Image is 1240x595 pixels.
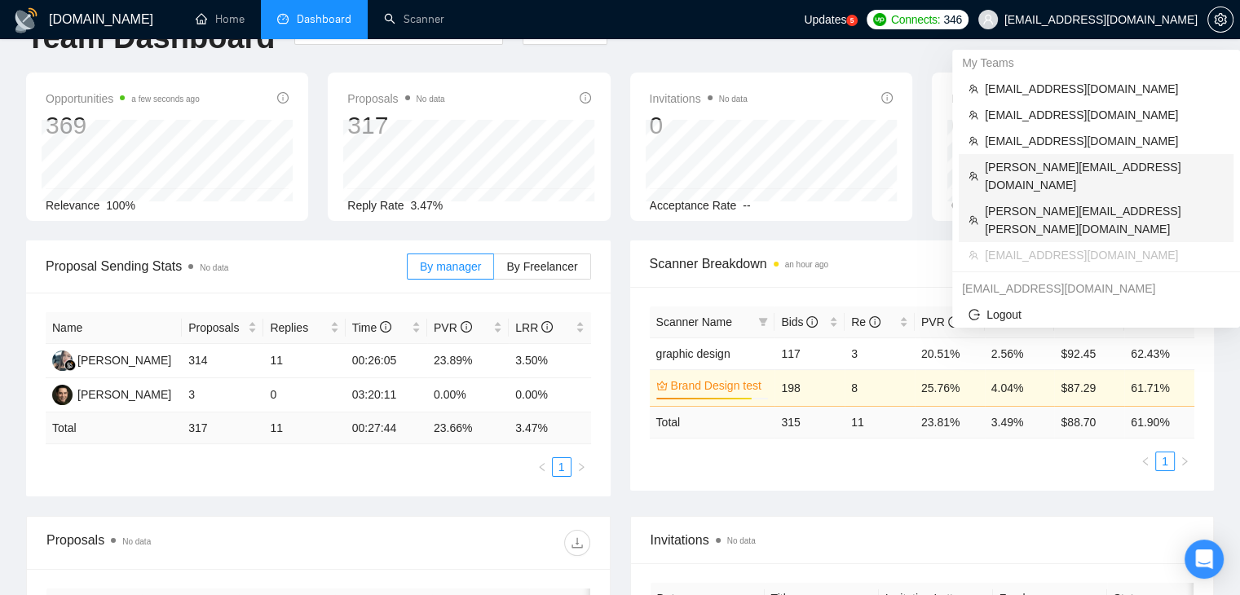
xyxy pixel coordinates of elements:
a: 1 [1156,452,1174,470]
li: Next Page [571,457,591,477]
td: $92.45 [1054,337,1124,369]
div: My Teams [952,50,1240,76]
a: searchScanner [384,12,444,26]
span: info-circle [277,92,289,104]
td: 62.43% [1124,337,1194,369]
span: team [969,171,978,181]
span: info-circle [881,92,893,104]
td: 314 [182,344,263,378]
td: 03:20:11 [346,378,427,412]
td: $ 88.70 [1054,406,1124,438]
span: 346 [943,11,961,29]
td: 20.51% [915,337,985,369]
td: 3.49 % [985,406,1055,438]
span: team [969,136,978,146]
div: nara.makan@gigradar.io [952,275,1240,302]
td: 8 [845,369,915,406]
li: Previous Page [532,457,552,477]
td: 117 [774,337,845,369]
img: MC [52,350,73,371]
span: Dashboard [297,12,351,26]
a: setting [1207,13,1233,26]
span: Scanner Name [656,315,732,328]
span: info-circle [541,321,553,333]
time: a few seconds ago [131,95,199,104]
span: [PERSON_NAME][EMAIL_ADDRESS][PERSON_NAME][DOMAIN_NAME] [985,202,1224,238]
a: 1 [553,458,571,476]
button: right [1175,452,1194,471]
div: 0 [650,110,748,141]
span: Proposals [347,89,444,108]
span: No data [417,95,445,104]
td: 0.00% [509,378,590,412]
th: Name [46,312,182,344]
td: 317 [182,412,263,444]
span: LRR [515,321,553,334]
span: -- [743,199,750,212]
span: logout [969,309,980,320]
td: 3 [845,337,915,369]
span: Time [352,321,391,334]
th: Replies [263,312,345,344]
span: Updates [804,13,846,26]
td: 4.04% [985,369,1055,406]
span: [PERSON_NAME][EMAIL_ADDRESS][DOMAIN_NAME] [985,158,1224,194]
li: 1 [552,457,571,477]
div: Open Intercom Messenger [1185,540,1224,579]
span: 100% [106,199,135,212]
button: left [532,457,552,477]
td: 00:27:44 [346,412,427,444]
span: Relevance [46,199,99,212]
span: Re [851,315,880,328]
span: Invitations [651,530,1194,550]
span: Proposal Sending Stats [46,256,407,276]
span: left [537,462,547,472]
div: [PERSON_NAME] [77,351,171,369]
td: $87.29 [1054,369,1124,406]
span: No data [719,95,748,104]
span: PVR [434,321,472,334]
span: setting [1208,13,1233,26]
span: Proposals [188,319,245,337]
td: 61.90 % [1124,406,1194,438]
div: 369 [46,110,200,141]
button: setting [1207,7,1233,33]
span: PVR [921,315,960,328]
th: Proposals [182,312,263,344]
text: 5 [850,17,854,24]
span: 3.47% [411,199,443,212]
td: 0.00% [427,378,509,412]
a: 5 [846,15,858,26]
span: crown [656,380,668,391]
td: 23.66 % [427,412,509,444]
time: an hour ago [785,260,828,269]
li: Next Page [1175,452,1194,471]
span: Reply Rate [347,199,404,212]
td: 3.47 % [509,412,590,444]
span: filter [755,310,771,334]
td: 11 [263,412,345,444]
span: right [576,462,586,472]
span: Bids [781,315,818,328]
td: Total [46,412,182,444]
a: homeHome [196,12,245,26]
a: Brand Design test [671,377,766,394]
img: upwork-logo.png [873,13,886,26]
button: right [571,457,591,477]
a: graphic design [656,347,730,360]
button: download [564,530,590,556]
span: [EMAIL_ADDRESS][DOMAIN_NAME] [985,246,1224,264]
div: [PERSON_NAME] [77,386,171,403]
td: 11 [845,406,915,438]
span: info-circle [380,321,391,333]
td: 3 [182,378,263,412]
span: No data [200,263,228,272]
span: Logout [969,306,1224,324]
span: team [969,84,978,94]
img: YN [52,385,73,405]
span: info-circle [461,321,472,333]
span: user [982,14,994,25]
img: gigradar-bm.png [64,359,76,371]
span: Invitations [650,89,748,108]
button: left [1136,452,1155,471]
